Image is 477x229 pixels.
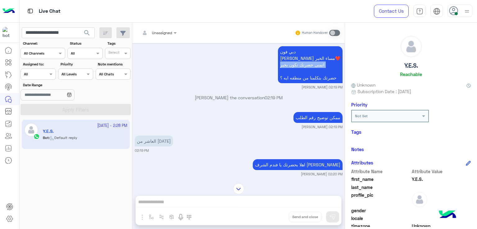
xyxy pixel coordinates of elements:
[357,88,411,95] span: Subscription Date : [DATE]
[412,215,471,222] span: null
[152,30,172,35] span: Unassigned
[301,172,343,177] small: [PERSON_NAME] 02:20 PM
[404,62,418,69] h5: Y.E.S.
[351,160,373,165] h6: Attributes
[351,207,411,214] span: gender
[2,27,14,38] img: 1403182699927242
[135,94,343,101] p: [PERSON_NAME] the conversation
[355,114,368,118] b: Not Set
[374,5,409,18] a: Contact Us
[107,50,120,57] div: Select
[23,61,55,67] label: Assigned to:
[39,7,61,16] p: Live Chat
[23,41,65,46] label: Channel:
[412,207,471,214] span: null
[265,95,283,100] span: 02:19 PM
[412,192,427,207] img: defaultAdmin.png
[351,102,367,107] h6: Priority
[289,212,321,222] button: Send and close
[351,176,411,182] span: first_name
[278,46,343,83] p: 9/10/2025, 2:19 PM
[61,61,93,67] label: Priority
[351,129,471,135] h6: Tags
[437,204,458,226] img: hulul-logo.png
[2,5,15,18] img: Logo
[233,183,244,194] img: scroll
[412,176,471,182] span: Y.E.S.
[351,146,364,152] h6: Notes
[107,41,130,46] label: Tags
[83,29,91,37] span: search
[351,82,375,88] span: Unknown
[23,82,93,88] label: Date Range
[401,36,422,57] img: defaultAdmin.png
[413,5,426,18] a: tab
[20,104,131,115] button: Apply Filters
[416,8,423,15] img: tab
[302,30,328,35] small: Human Handover
[463,7,471,15] img: profile
[412,168,471,175] span: Attribute Value
[135,148,149,153] small: 02:19 PM
[400,71,422,77] h6: Reachable
[98,61,130,67] label: Note mentions
[433,8,440,15] img: tab
[351,192,411,206] span: profile_pic
[253,159,343,170] p: 9/10/2025, 2:20 PM
[26,7,34,15] img: tab
[293,112,343,123] p: 9/10/2025, 2:19 PM
[135,136,173,146] p: 9/10/2025, 2:19 PM
[302,124,343,129] small: [PERSON_NAME] 02:19 PM
[351,184,411,191] span: last_name
[351,215,411,222] span: locale
[351,168,411,175] span: Attribute Name
[302,85,343,90] small: [PERSON_NAME] 02:19 PM
[70,41,102,46] label: Status
[79,27,95,41] button: search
